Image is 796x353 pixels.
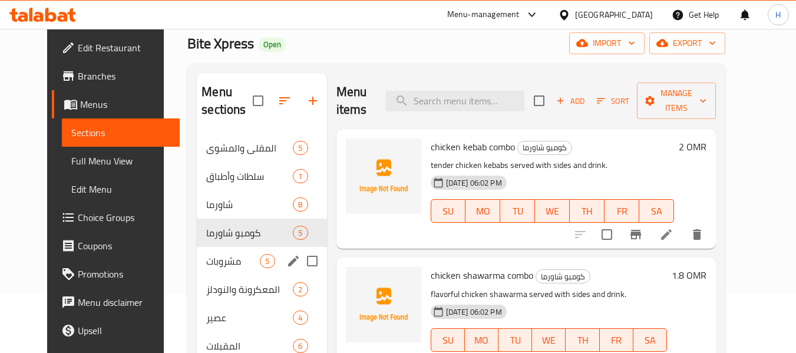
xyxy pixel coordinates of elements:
button: WE [535,199,570,223]
h6: 2 OMR [679,138,706,155]
span: Sort items [589,92,637,110]
div: items [293,226,308,240]
span: كومبو شاورما [536,270,590,283]
span: 8 [293,199,307,210]
div: المعكرونة والنودلز2 [197,275,326,303]
div: items [293,141,308,155]
span: سلطات وأطباق [206,169,293,183]
img: chicken shawarma combo [346,267,421,342]
span: export [659,36,716,51]
button: edit [285,252,302,270]
span: 5 [260,256,274,267]
span: SU [436,332,460,349]
span: TH [570,332,594,349]
button: Branch-specific-item [622,220,650,249]
span: كومبو شاورما [518,141,572,154]
span: 6 [293,341,307,352]
span: شاورما [206,197,293,212]
button: SU [431,199,466,223]
span: WE [537,332,561,349]
h6: 1.8 OMR [672,267,706,283]
button: FR [605,199,639,223]
span: Promotions [78,267,171,281]
div: المقلي والمشوي5 [197,134,326,162]
span: المعكرونة والنودلز [206,282,293,296]
div: كومبو شاورما [536,269,590,283]
span: MO [470,203,496,220]
button: MO [465,328,498,352]
span: كومبو شاورما [206,226,293,240]
span: Choice Groups [78,210,171,225]
div: items [293,282,308,296]
span: 2 [293,284,307,295]
span: Bite Xpress [187,30,254,57]
a: Menu disclaimer [52,288,180,316]
button: SA [639,199,674,223]
span: Menu disclaimer [78,295,171,309]
h2: Menu sections [202,83,252,118]
img: chicken kebab combo [346,138,421,214]
span: TU [503,332,527,349]
span: Upsell [78,324,171,338]
span: المقبلات [206,339,293,353]
span: Open [259,39,286,50]
div: items [260,254,275,268]
span: import [579,36,635,51]
span: 4 [293,312,307,324]
span: Coupons [78,239,171,253]
a: Full Menu View [62,147,180,175]
div: عصير4 [197,303,326,332]
a: Edit Menu [62,175,180,203]
div: كومبو شاورما [517,141,572,155]
button: TU [498,328,532,352]
span: [DATE] 06:02 PM [441,306,507,318]
button: Manage items [637,83,716,119]
div: Menu-management [447,8,520,22]
button: import [569,32,645,54]
span: H [775,8,781,21]
span: مشروبات [206,254,260,268]
a: Edit menu item [659,227,673,242]
span: TH [574,203,600,220]
button: TU [500,199,535,223]
span: عصير [206,311,293,325]
span: Full Menu View [71,154,171,168]
span: Edit Restaurant [78,41,171,55]
button: export [649,32,725,54]
div: items [293,169,308,183]
input: search [385,91,524,111]
span: Add item [551,92,589,110]
span: SA [638,332,662,349]
div: المقلي والمشوي [206,141,293,155]
span: Branches [78,69,171,83]
button: FR [600,328,633,352]
a: Edit Restaurant [52,34,180,62]
button: MO [465,199,500,223]
div: [GEOGRAPHIC_DATA] [575,8,653,21]
a: Sections [62,118,180,147]
button: WE [532,328,566,352]
a: Menus [52,90,180,118]
span: MO [470,332,494,349]
span: FR [609,203,635,220]
span: 1 [293,171,307,182]
span: Sort sections [270,87,299,115]
a: Coupons [52,232,180,260]
span: Select all sections [246,88,270,113]
p: flavorful chicken shawarma served with sides and drink. [431,287,668,302]
h2: Menu items [336,83,372,118]
span: Select to update [594,222,619,247]
span: Manage items [646,86,706,116]
span: Edit Menu [71,182,171,196]
div: items [293,311,308,325]
span: WE [540,203,565,220]
div: مشروبات5edit [197,247,326,275]
a: Upsell [52,316,180,345]
span: Add [554,94,586,108]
